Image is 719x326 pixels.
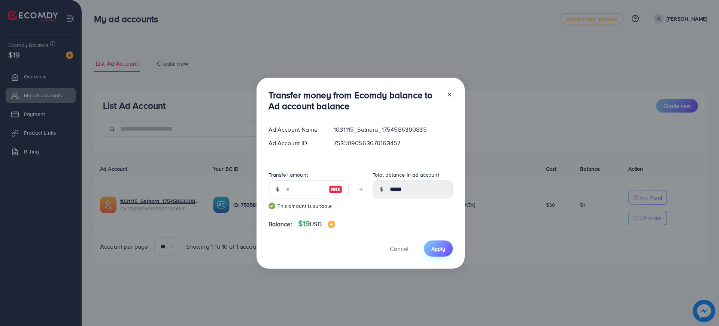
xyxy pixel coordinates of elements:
[310,220,321,228] span: USD
[328,139,458,147] div: 7535890563670163457
[431,245,445,252] span: Apply
[329,185,342,194] img: image
[380,240,418,257] button: Cancel
[269,171,308,179] label: Transfer amount
[424,240,453,257] button: Apply
[390,245,409,253] span: Cancel
[263,125,328,134] div: Ad Account Name
[269,90,441,111] h3: Transfer money from Ecomdy balance to Ad account balance
[328,125,458,134] div: 1031115_Selnora_1754586300835
[263,139,328,147] div: Ad Account ID
[269,202,349,210] small: This amount is suitable
[298,219,335,228] h4: $19
[269,220,292,228] span: Balance:
[373,171,439,179] label: Total balance in ad account
[328,221,335,228] img: image
[269,203,275,209] img: guide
